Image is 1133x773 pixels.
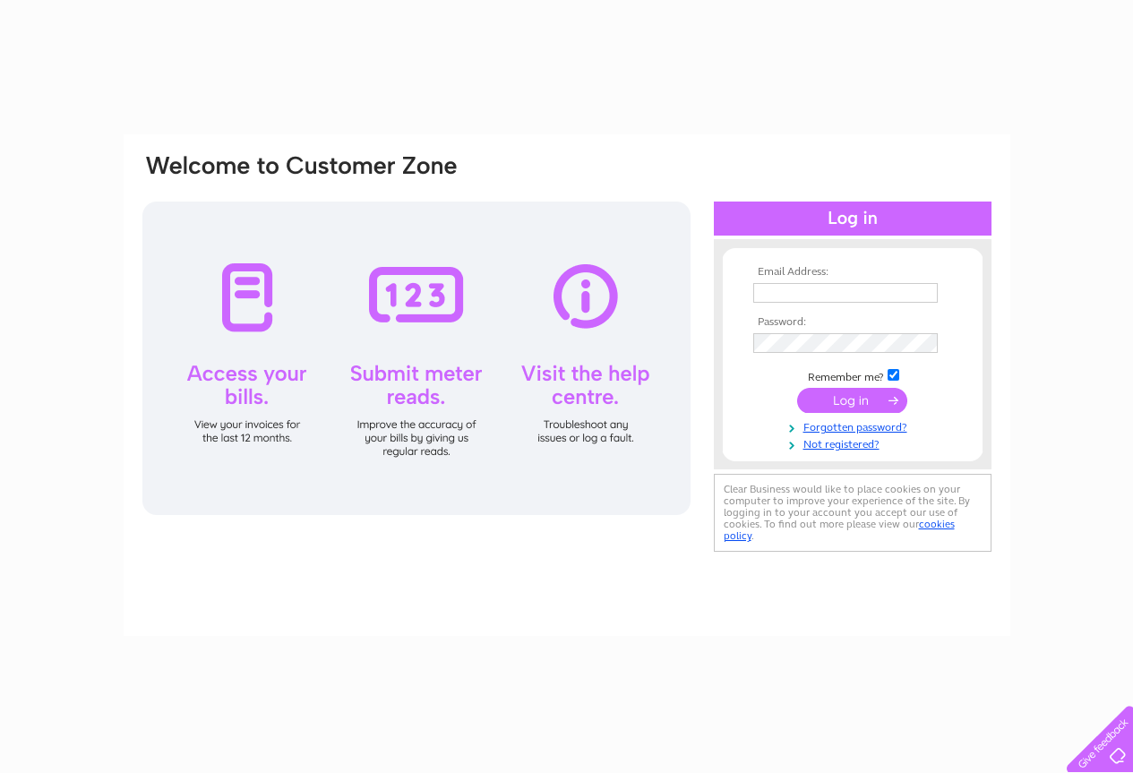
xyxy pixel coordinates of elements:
[749,366,957,384] td: Remember me?
[749,316,957,329] th: Password:
[797,388,907,413] input: Submit
[724,518,955,542] a: cookies policy
[753,417,957,434] a: Forgotten password?
[714,474,991,552] div: Clear Business would like to place cookies on your computer to improve your experience of the sit...
[753,434,957,451] a: Not registered?
[749,266,957,279] th: Email Address:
